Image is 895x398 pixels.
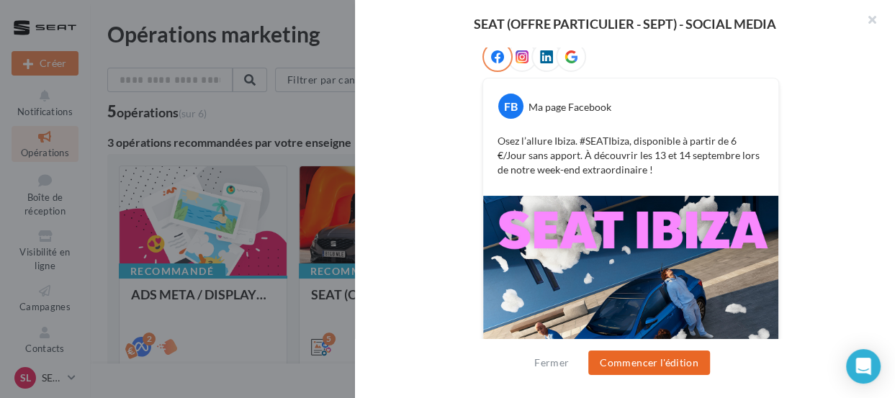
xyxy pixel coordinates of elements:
div: FB [498,94,523,119]
div: Open Intercom Messenger [846,349,881,384]
button: Commencer l'édition [588,350,710,375]
div: SEAT (OFFRE PARTICULIER - SEPT) - SOCIAL MEDIA [378,17,872,30]
p: Osez l’allure Ibiza. #SEATIbiza, disponible à partir de 6 €/Jour sans apport. À découvrir les 13 ... [498,134,764,177]
button: Fermer [529,354,575,371]
div: Ma page Facebook [529,100,611,114]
